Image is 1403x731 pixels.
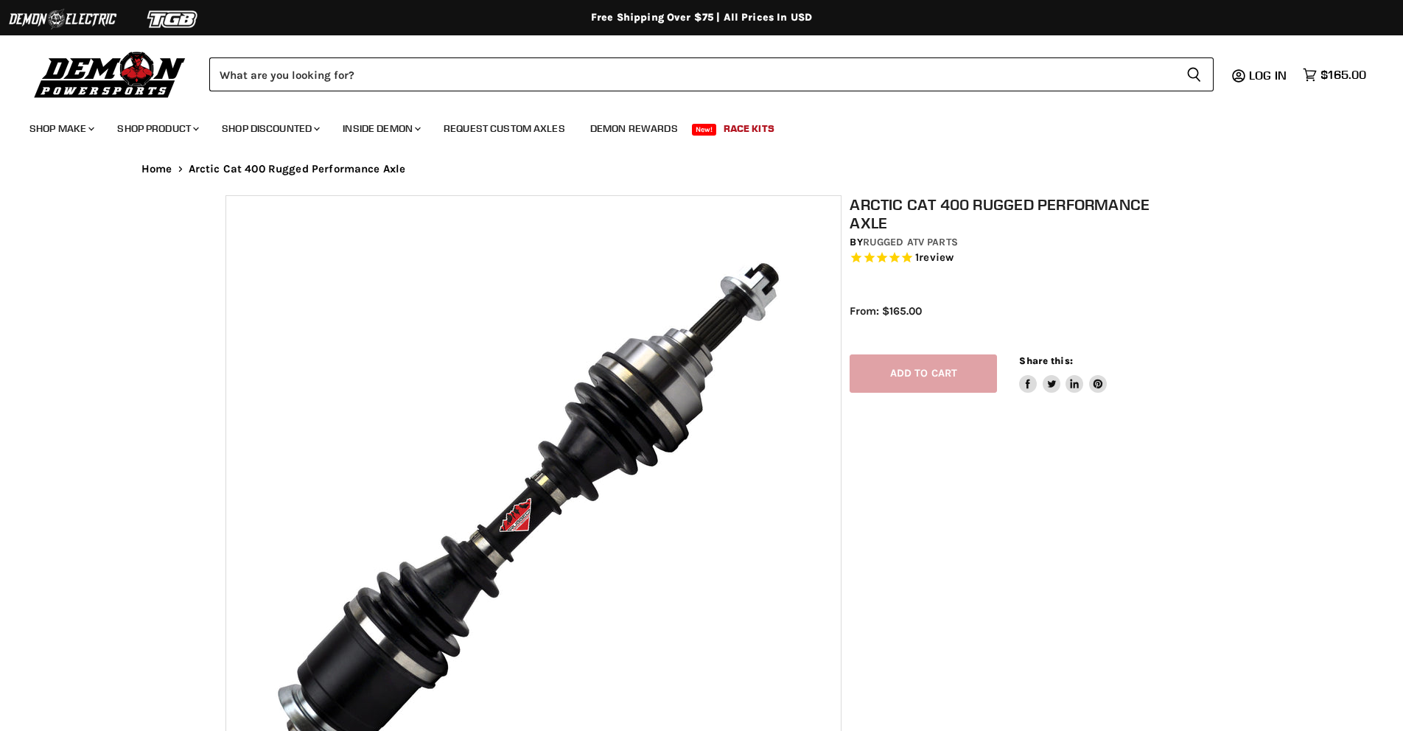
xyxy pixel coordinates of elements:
a: Inside Demon [332,113,430,144]
a: Shop Make [18,113,103,144]
aside: Share this: [1019,354,1107,394]
span: New! [692,124,717,136]
div: by [850,234,1186,251]
a: $165.00 [1295,64,1374,85]
img: Demon Powersports [29,48,191,100]
span: From: $165.00 [850,304,922,318]
button: Search [1175,57,1214,91]
a: Race Kits [713,113,786,144]
span: 1 reviews [915,251,954,265]
a: Shop Product [106,113,208,144]
a: Log in [1242,69,1295,82]
span: Share this: [1019,355,1072,366]
a: Home [141,163,172,175]
span: Arctic Cat 400 Rugged Performance Axle [189,163,406,175]
span: review [919,251,954,265]
img: TGB Logo 2 [118,5,228,33]
div: Free Shipping Over $75 | All Prices In USD [112,11,1291,24]
h1: Arctic Cat 400 Rugged Performance Axle [850,195,1186,232]
span: Log in [1249,68,1287,83]
ul: Main menu [18,108,1362,144]
nav: Breadcrumbs [112,163,1291,175]
img: Demon Electric Logo 2 [7,5,118,33]
a: Demon Rewards [579,113,689,144]
a: Request Custom Axles [433,113,576,144]
input: Search [209,57,1175,91]
span: $165.00 [1320,68,1366,82]
span: Rated 5.0 out of 5 stars 1 reviews [850,251,1186,266]
form: Product [209,57,1214,91]
a: Rugged ATV Parts [863,236,958,248]
a: Shop Discounted [211,113,329,144]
